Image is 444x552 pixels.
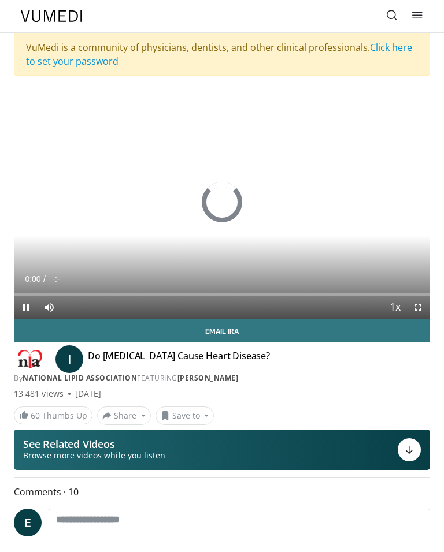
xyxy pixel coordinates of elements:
[43,274,46,284] span: /
[177,373,239,383] a: [PERSON_NAME]
[14,85,430,319] video-js: Video Player
[406,296,430,319] button: Fullscreen
[23,438,165,450] p: See Related Videos
[14,350,46,368] img: National Lipid Association
[55,345,83,373] a: I
[14,373,430,383] div: By FEATURING
[383,296,406,319] button: Playback Rate
[75,388,101,400] div: [DATE]
[14,296,38,319] button: Pause
[156,406,214,425] button: Save to
[31,410,40,421] span: 60
[14,319,430,342] a: Email Ira
[23,450,165,461] span: Browse more videos while you listen
[38,296,61,319] button: Mute
[52,274,60,284] span: -:-
[14,484,430,499] span: Comments 10
[97,406,151,425] button: Share
[14,293,430,296] div: Progress Bar
[23,373,137,383] a: National Lipid Association
[14,406,92,424] a: 60 Thumbs Up
[14,33,430,76] div: VuMedi is a community of physicians, dentists, and other clinical professionals.
[14,388,64,400] span: 13,481 views
[14,430,430,470] button: See Related Videos Browse more videos while you listen
[21,10,82,22] img: VuMedi Logo
[88,350,270,368] h4: Do [MEDICAL_DATA] Cause Heart Disease?
[25,274,40,284] span: 0:00
[14,509,42,536] a: E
